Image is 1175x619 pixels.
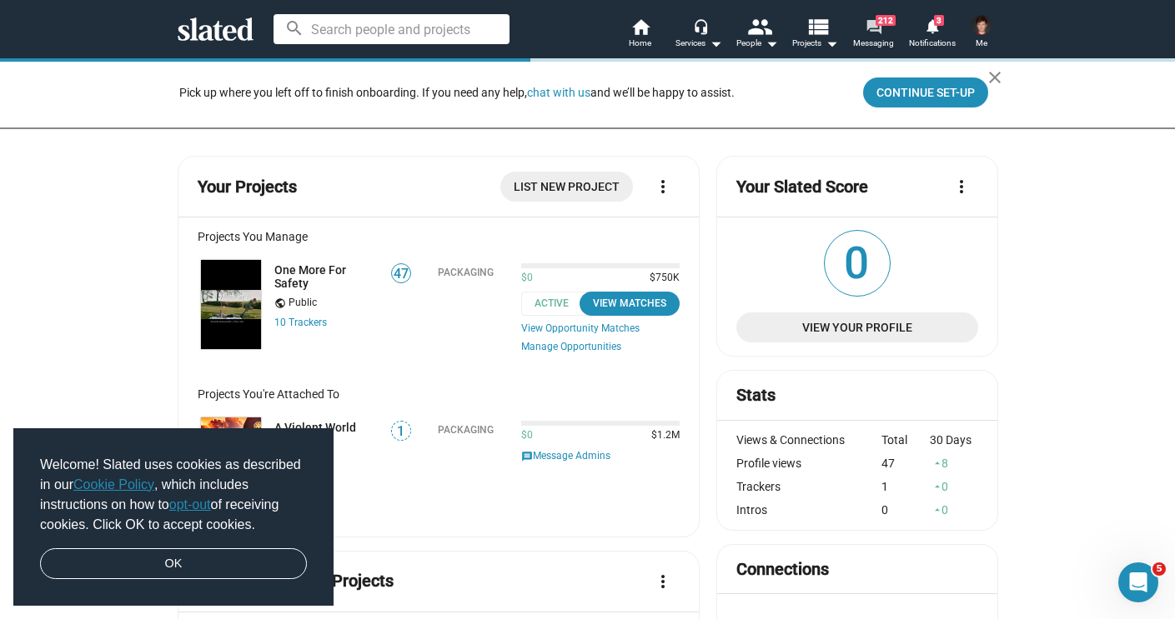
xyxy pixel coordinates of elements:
[198,230,680,243] div: Projects You Manage
[274,317,327,328] a: 10 Trackers
[289,297,317,310] span: Public
[629,33,651,53] span: Home
[198,414,264,510] a: A Violent World
[761,33,781,53] mat-icon: arrow_drop_down
[930,480,978,493] div: 0
[930,503,978,517] div: 0
[521,449,610,465] button: Message Admins
[931,481,943,492] mat-icon: arrow_drop_up
[736,33,778,53] div: People
[881,457,930,470] div: 47
[972,15,992,35] img: Michael Galat
[438,424,494,436] div: Packaging
[527,86,590,99] button: chat with us
[521,429,533,442] span: $0
[40,455,307,535] span: Welcome! Slated uses cookies as described in our , which includes instructions on how to of recei...
[853,33,894,53] span: Messaging
[728,17,786,53] button: People
[670,17,728,53] button: Services
[821,33,841,53] mat-icon: arrow_drop_down
[1118,562,1158,602] iframe: Intercom live chat
[198,387,680,401] div: Projects You're Attached To
[274,14,510,44] input: Search people and projects
[805,14,829,38] mat-icon: view_list
[931,504,943,516] mat-icon: arrow_drop_up
[736,312,977,342] a: View Your Profile
[931,457,943,469] mat-icon: arrow_drop_up
[521,292,592,316] span: Active
[521,449,533,465] mat-icon: message
[985,67,1005,87] mat-icon: close
[934,15,944,26] span: 3
[201,260,261,349] img: One More For Safety
[590,295,670,312] div: View Matches
[736,457,881,470] div: Profile views
[930,457,978,470] div: 8
[645,429,680,442] span: $1.2M
[521,341,680,354] a: Manage Opportunities
[876,77,975,107] span: Continue Set-up
[845,17,903,53] a: 212Messaging
[392,266,410,282] span: 47
[750,312,964,342] span: View Your Profile
[736,480,881,493] div: Trackers
[322,317,327,328] span: s
[169,497,211,512] a: opt-out
[866,18,881,34] mat-icon: forum
[274,263,380,290] a: One More For Safety
[903,17,962,53] a: 3Notifications
[881,503,930,517] div: 0
[611,17,670,53] a: Home
[924,17,940,33] mat-icon: notifications
[876,15,896,26] span: 212
[653,572,673,592] mat-icon: more_vert
[198,176,297,198] mat-card-title: Your Projects
[736,384,776,407] mat-card-title: Stats
[73,477,154,492] a: Cookie Policy
[863,77,988,107] button: Continue Set-up
[930,433,978,447] div: 30 Days
[693,18,708,33] mat-icon: headset_mic
[274,421,356,434] a: A Violent World
[179,85,735,101] div: Pick up where you left off to finish onboarding. If you need any help, and we’ll be happy to assist.
[706,33,726,53] mat-icon: arrow_drop_down
[40,548,307,580] a: dismiss cookie message
[675,33,722,53] div: Services
[201,417,261,507] img: A Violent World
[736,558,829,581] mat-card-title: Connections
[746,14,771,38] mat-icon: people
[653,177,673,197] mat-icon: more_vert
[580,292,680,316] button: View Matches
[438,267,494,278] div: Packaging
[786,17,845,53] button: Projects
[198,257,264,352] a: One More For Safety
[881,433,930,447] div: Total
[952,177,972,197] mat-icon: more_vert
[521,322,680,334] a: View Opportunity Matches
[630,17,650,37] mat-icon: home
[976,33,987,53] span: Me
[500,172,633,202] a: List New Project
[825,231,890,296] span: 0
[521,272,533,285] span: $0
[792,33,838,53] span: Projects
[962,12,1002,55] button: Michael GalatMe
[13,428,334,607] div: cookieconsent
[909,33,956,53] span: Notifications
[736,433,881,447] div: Views & Connections
[1152,562,1166,576] span: 5
[881,480,930,493] div: 1
[736,503,881,517] div: Intros
[514,172,620,202] span: List New Project
[643,272,680,285] span: $750K
[392,423,410,440] span: 1
[736,176,868,198] mat-card-title: Your Slated Score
